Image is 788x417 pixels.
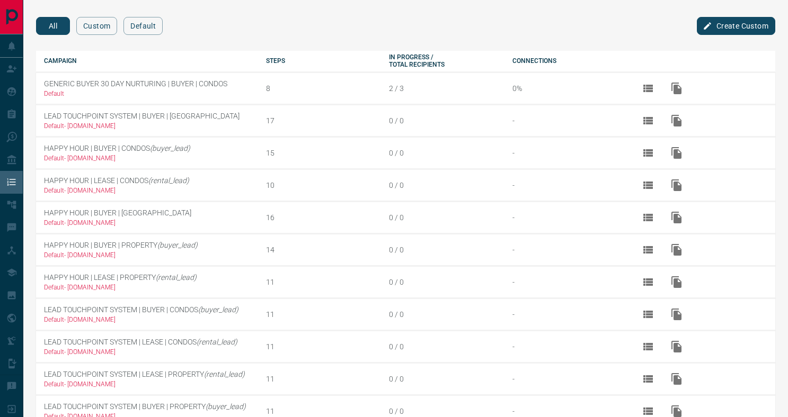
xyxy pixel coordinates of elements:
th: Connections [504,51,628,72]
button: Duplicate [664,76,689,101]
em: (rental_lead) [197,338,237,346]
td: HAPPY HOUR | BUYER | CONDOS [36,137,258,169]
div: 11 [266,342,382,351]
button: View Details [635,269,661,295]
td: 0 / 0 [381,298,504,330]
div: Default - [DOMAIN_NAME] [44,122,258,130]
th: Campaign [36,51,258,72]
button: Duplicate [664,140,689,166]
td: 2 / 3 [381,72,504,104]
div: 11 [266,278,382,286]
td: LEAD TOUCHPOINT SYSTEM | BUYER | CONDOS [36,298,258,330]
td: - [504,169,628,201]
td: - [504,201,628,233]
td: - [504,266,628,298]
div: Default - [DOMAIN_NAME] [44,187,258,194]
td: HAPPY HOUR | BUYER | [GEOGRAPHIC_DATA] [36,201,258,233]
td: - [504,298,628,330]
td: - [504,137,628,169]
em: (rental_lead) [156,273,197,282]
div: 8 [266,84,382,93]
div: 14 [266,246,382,254]
em: (rental_lead) [204,370,245,378]
div: 11 [266,407,382,415]
td: - [504,233,628,266]
button: Create Custom [697,17,775,35]
td: LEAD TOUCHPOINT SYSTEM | LEASE | CONDOS [36,330,258,362]
button: View Details [635,76,661,101]
td: 0% [504,72,628,104]
div: 16 [266,213,382,222]
th: actions [627,51,775,72]
button: Default [123,17,163,35]
button: Duplicate [664,334,689,359]
td: 0 / 0 [381,266,504,298]
td: 0 / 0 [381,137,504,169]
td: - [504,362,628,395]
td: 0 / 0 [381,201,504,233]
em: (rental_lead) [148,176,189,185]
td: HAPPY HOUR | LEASE | CONDOS [36,169,258,201]
div: Default - [DOMAIN_NAME] [44,348,258,356]
button: View Details [635,334,661,359]
td: 0 / 0 [381,233,504,266]
td: 0 / 0 [381,169,504,201]
div: Default - [DOMAIN_NAME] [44,251,258,259]
td: LEAD TOUCHPOINT SYSTEM | BUYER | [GEOGRAPHIC_DATA] [36,104,258,137]
td: GENERIC BUYER 30 DAY NURTURING | BUYER | CONDOS [36,72,258,104]
button: Duplicate [664,302,689,327]
div: 15 [266,149,382,157]
div: Default - [DOMAIN_NAME] [44,284,258,291]
button: Duplicate [664,108,689,133]
div: Default - [DOMAIN_NAME] [44,219,258,226]
div: 11 [266,310,382,319]
div: 17 [266,116,382,125]
button: Custom [76,17,117,35]
td: 0 / 0 [381,104,504,137]
button: View Details [635,366,661,392]
button: View Details [635,140,661,166]
button: View Details [635,237,661,262]
td: - [504,104,628,137]
th: In Progress / Total Recipients [381,51,504,72]
button: View Details [635,205,661,230]
button: View Details [635,108,661,133]
td: 0 / 0 [381,362,504,395]
td: HAPPY HOUR | LEASE | PROPERTY [36,266,258,298]
button: Duplicate [664,269,689,295]
button: Duplicate [664,173,689,198]
button: View Details [635,302,661,327]
th: Steps [258,51,382,72]
button: View Details [635,173,661,198]
em: (buyer_lead) [206,402,246,411]
div: 10 [266,181,382,189]
td: LEAD TOUCHPOINT SYSTEM | LEASE | PROPERTY [36,362,258,395]
div: Default - [DOMAIN_NAME] [44,316,258,323]
button: Duplicate [664,205,689,230]
button: Duplicate [664,366,689,392]
td: 0 / 0 [381,330,504,362]
em: (buyer_lead) [157,241,198,249]
td: HAPPY HOUR | BUYER | PROPERTY [36,233,258,266]
div: Default [44,90,258,97]
em: (buyer_lead) [150,144,190,152]
em: (buyer_lead) [198,305,238,314]
div: Default - [DOMAIN_NAME] [44,155,258,162]
button: Duplicate [664,237,689,262]
button: All [36,17,70,35]
div: Default - [DOMAIN_NAME] [44,380,258,388]
td: - [504,330,628,362]
div: 11 [266,375,382,383]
